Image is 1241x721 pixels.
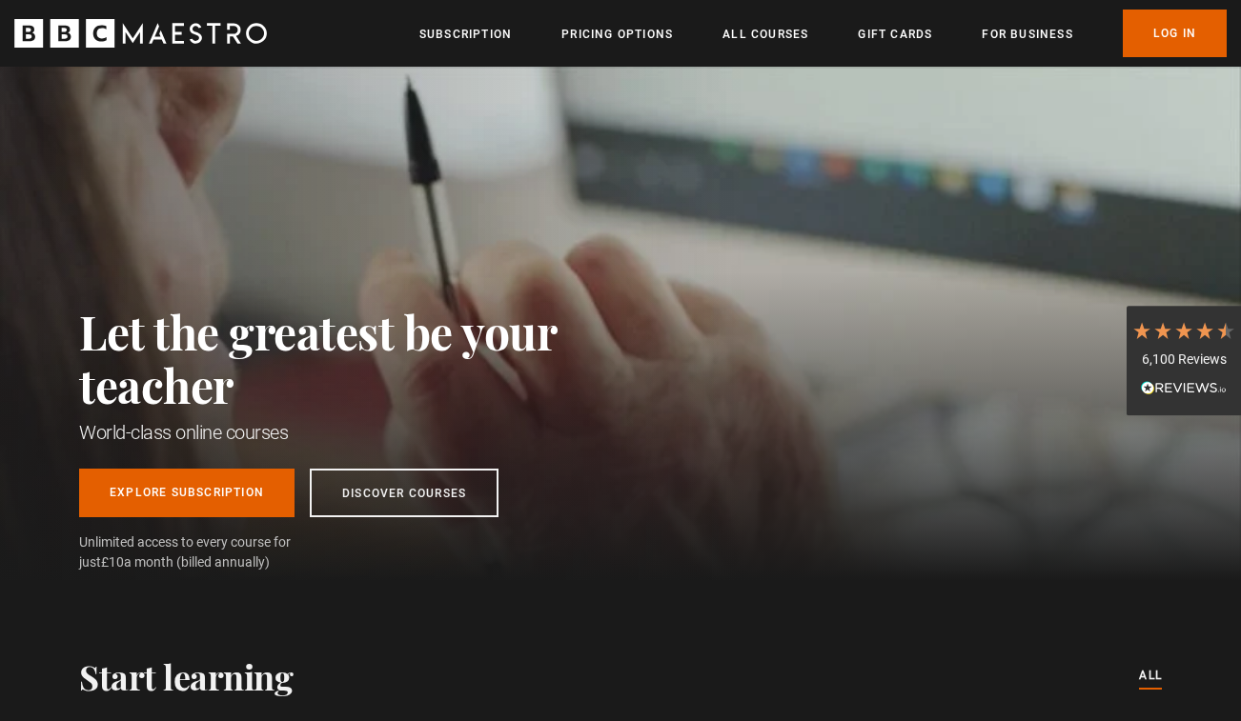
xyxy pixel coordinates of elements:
[1131,378,1236,401] div: Read All Reviews
[310,469,498,517] a: Discover Courses
[79,419,641,446] h1: World-class online courses
[419,10,1227,57] nav: Primary
[79,469,295,517] a: Explore Subscription
[79,305,641,411] h2: Let the greatest be your teacher
[14,19,267,48] svg: BBC Maestro
[982,25,1072,44] a: For business
[79,532,336,572] span: Unlimited access to every course for just a month (billed annually)
[1131,350,1236,370] div: 6,100 Reviews
[1127,306,1241,416] div: 6,100 ReviewsRead All Reviews
[1123,10,1227,57] a: Log In
[1131,320,1236,341] div: 4.7 Stars
[419,25,512,44] a: Subscription
[101,554,124,570] span: £10
[722,25,808,44] a: All Courses
[561,25,673,44] a: Pricing Options
[858,25,932,44] a: Gift Cards
[1141,381,1227,394] img: REVIEWS.io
